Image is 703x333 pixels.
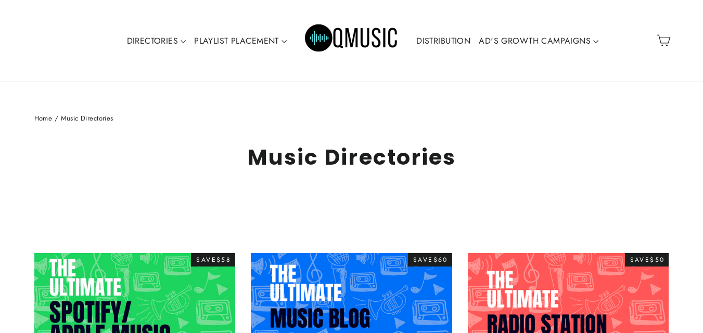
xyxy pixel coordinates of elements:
span: / [55,113,58,123]
div: Save [625,253,669,267]
span: $58 [216,255,231,264]
nav: breadcrumbs [34,113,669,124]
span: $50 [650,255,664,264]
h1: Music Directories [34,144,669,170]
a: AD'S GROWTH CAMPAIGNS [475,29,603,53]
a: DISTRIBUTION [412,29,475,53]
a: PLAYLIST PLACEMENT [190,29,291,53]
div: Save [191,253,235,267]
span: $60 [433,255,448,264]
a: DIRECTORIES [123,29,190,53]
div: Primary [90,10,613,71]
img: Q Music Promotions [305,17,399,64]
div: Save [408,253,452,267]
a: Home [34,113,53,123]
span: Music Directories [61,113,113,123]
